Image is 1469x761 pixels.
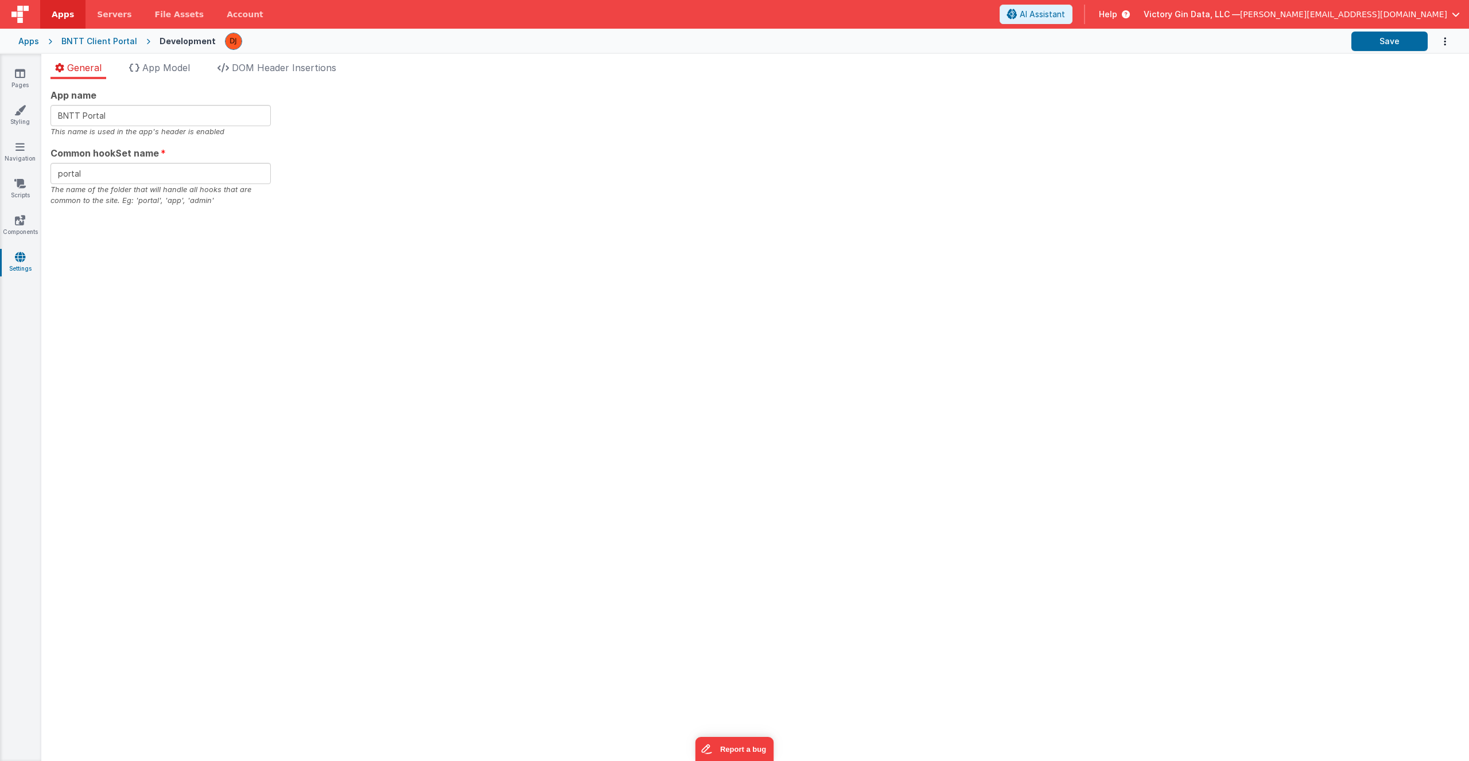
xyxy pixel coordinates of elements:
span: Servers [97,9,131,20]
div: Apps [18,36,39,47]
span: File Assets [155,9,204,20]
button: Save [1351,32,1428,51]
span: Apps [52,9,74,20]
span: App Model [142,62,190,73]
span: DOM Header Insertions [232,62,336,73]
span: Victory Gin Data, LLC — [1144,9,1240,20]
button: Victory Gin Data, LLC — [PERSON_NAME][EMAIL_ADDRESS][DOMAIN_NAME] [1144,9,1460,20]
span: App name [50,88,96,102]
span: Common hookSet name [50,146,159,160]
button: Options [1428,30,1451,53]
span: AI Assistant [1020,9,1065,20]
span: General [67,62,102,73]
span: [PERSON_NAME][EMAIL_ADDRESS][DOMAIN_NAME] [1240,9,1447,20]
span: Help [1099,9,1117,20]
iframe: Marker.io feedback button [695,737,774,761]
img: f3d315f864dfd729bbf95c1be5919636 [226,33,242,49]
div: The name of the folder that will handle all hooks that are common to the site. Eg: 'portal', 'app... [50,184,271,206]
div: Development [160,36,216,47]
div: BNTT Client Portal [61,36,137,47]
div: This name is used in the app's header is enabled [50,126,271,137]
button: AI Assistant [1000,5,1072,24]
